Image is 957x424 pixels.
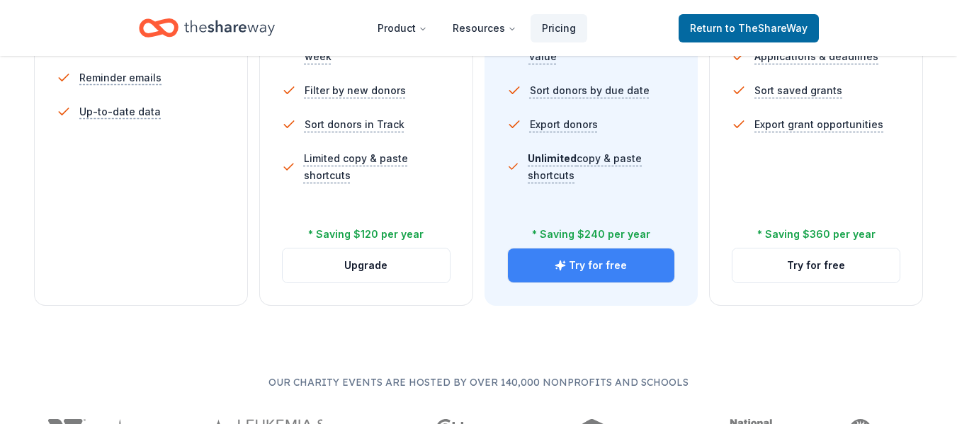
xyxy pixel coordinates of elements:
button: Upgrade [283,248,450,282]
span: Export grant opportunities [754,116,883,133]
span: to TheShareWay [725,22,808,34]
span: Up-to-date data [79,103,161,120]
a: Home [139,11,275,45]
a: Returnto TheShareWay [679,14,819,42]
div: * Saving $360 per year [757,226,876,243]
span: Return [690,20,808,37]
span: Filter by new donors [305,82,406,99]
div: * Saving $120 per year [308,226,424,243]
span: Reminder emails [79,69,162,86]
span: Limited copy & paste shortcuts [304,150,451,184]
span: Sort donors in Track [305,116,404,133]
div: * Saving $240 per year [532,226,650,243]
span: Sort saved grants [754,82,842,99]
span: Unlimited [528,152,577,164]
span: Sort donors by due date [530,82,650,99]
a: Pricing [531,14,587,42]
nav: Main [366,11,587,45]
span: Export donors [530,116,598,133]
button: Try for free [732,248,900,282]
p: Our charity events are hosted by over 140,000 nonprofits and schools [34,374,923,391]
button: Try for free [508,248,675,282]
button: Resources [441,14,528,42]
span: Applications & deadlines [754,48,878,65]
span: copy & paste shortcuts [528,152,642,181]
button: Product [366,14,438,42]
